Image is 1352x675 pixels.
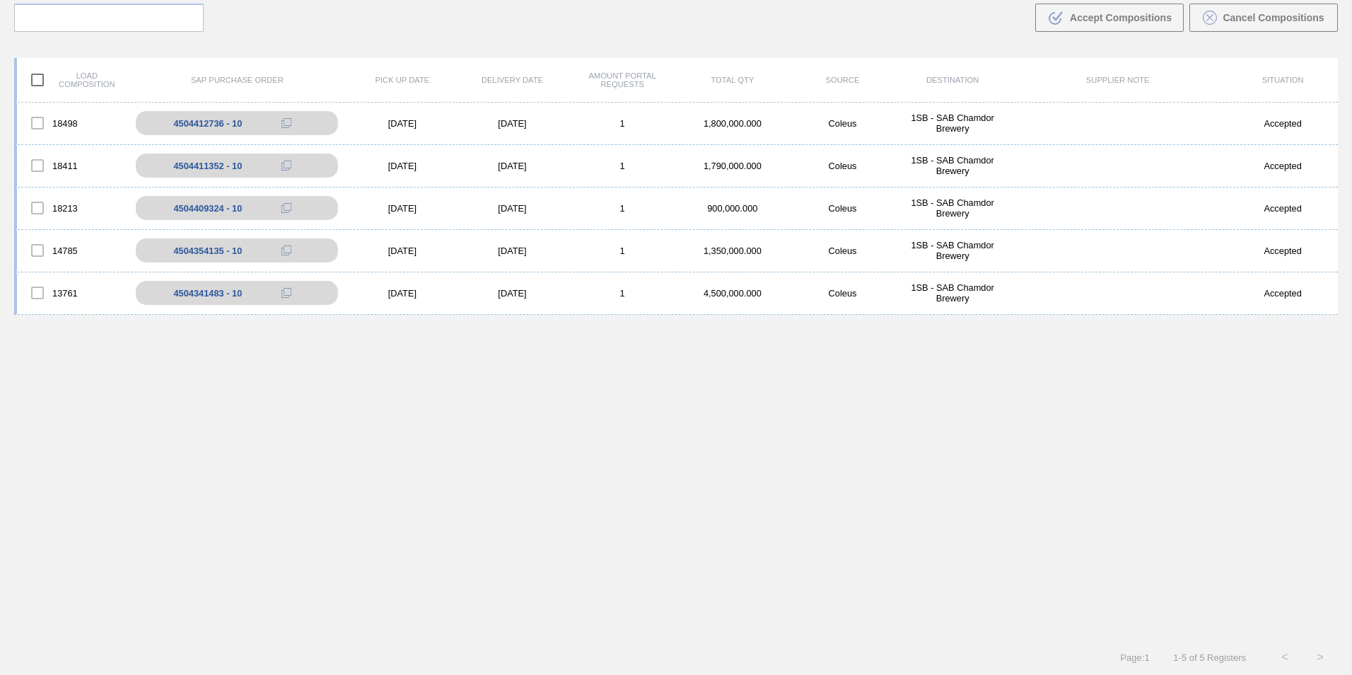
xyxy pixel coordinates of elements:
div: [DATE] [347,288,458,299]
div: Delivery Date [458,76,568,84]
div: 18213 [17,193,127,223]
span: Page : 1 [1120,652,1149,663]
button: > [1303,640,1338,675]
div: 18411 [17,151,127,180]
span: Accept Compositions [1070,12,1172,23]
div: Copy [272,284,301,301]
div: [DATE] [458,161,568,171]
span: Cancel Compositions [1223,12,1324,23]
div: 1SB - SAB Chamdor Brewery [897,197,1008,219]
div: Coleus [788,118,898,129]
div: 1,790,000.000 [677,161,788,171]
div: 1 [567,118,677,129]
div: Total Qty [677,76,788,84]
div: Coleus [788,246,898,256]
div: 1,800,000.000 [677,118,788,129]
div: 1 [567,203,677,214]
div: Copy [272,157,301,174]
span: 1 - 5 of 5 Registers [1171,652,1246,663]
button: Accept Compositions [1035,4,1184,32]
div: 4504409324 - 10 [173,203,242,214]
div: Pick up Date [347,76,458,84]
div: 1 [567,161,677,171]
div: [DATE] [458,288,568,299]
div: Load composition [17,65,127,95]
div: 1SB - SAB Chamdor Brewery [897,112,1008,134]
div: Accepted [1228,246,1338,256]
div: [DATE] [458,118,568,129]
div: 1SB - SAB Chamdor Brewery [897,155,1008,176]
div: Situation [1228,76,1338,84]
div: 1SB - SAB Chamdor Brewery [897,240,1008,261]
div: [DATE] [458,246,568,256]
div: Coleus [788,161,898,171]
div: Copy [272,200,301,217]
div: 18498 [17,108,127,138]
div: Amount Portal Requests [567,71,677,88]
div: 13761 [17,278,127,308]
div: 1SB - SAB Chamdor Brewery [897,282,1008,304]
div: [DATE] [347,203,458,214]
button: < [1267,640,1303,675]
div: [DATE] [347,118,458,129]
div: [DATE] [458,203,568,214]
div: 4504411352 - 10 [173,161,242,171]
div: Source [788,76,898,84]
div: 1 [567,288,677,299]
div: Accepted [1228,203,1338,214]
div: 4,500,000.000 [677,288,788,299]
div: Supplier Note [1008,76,1228,84]
div: 14785 [17,236,127,265]
button: Cancel Compositions [1189,4,1338,32]
div: 4504354135 - 10 [173,246,242,256]
div: [DATE] [347,246,458,256]
div: Destination [897,76,1008,84]
div: 900,000.000 [677,203,788,214]
div: Accepted [1228,161,1338,171]
div: [DATE] [347,161,458,171]
div: SAP Purchase Order [127,76,347,84]
div: Coleus [788,288,898,299]
div: Coleus [788,203,898,214]
div: 1 [567,246,677,256]
div: 1,350,000.000 [677,246,788,256]
div: 4504341483 - 10 [173,288,242,299]
div: Copy [272,115,301,132]
div: Copy [272,242,301,259]
div: 4504412736 - 10 [173,118,242,129]
div: Accepted [1228,118,1338,129]
div: Accepted [1228,288,1338,299]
